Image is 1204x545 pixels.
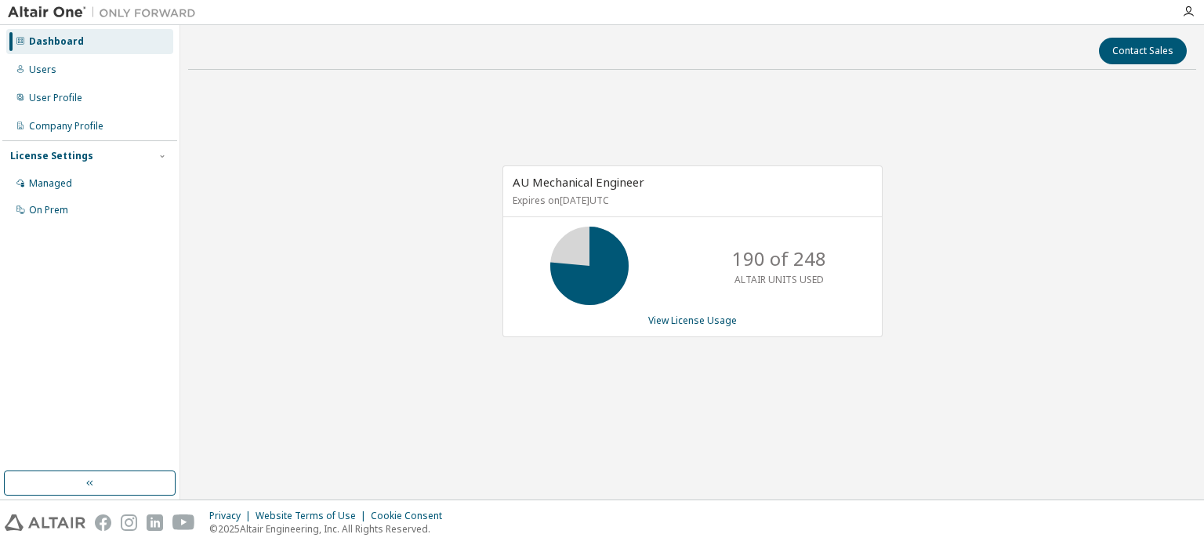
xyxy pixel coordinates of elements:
[29,120,103,133] div: Company Profile
[256,510,371,522] div: Website Terms of Use
[371,510,451,522] div: Cookie Consent
[29,177,72,190] div: Managed
[648,314,737,327] a: View License Usage
[5,514,85,531] img: altair_logo.svg
[121,514,137,531] img: instagram.svg
[10,150,93,162] div: License Settings
[95,514,111,531] img: facebook.svg
[29,35,84,48] div: Dashboard
[172,514,195,531] img: youtube.svg
[734,273,824,286] p: ALTAIR UNITS USED
[8,5,204,20] img: Altair One
[513,194,869,207] p: Expires on [DATE] UTC
[29,92,82,104] div: User Profile
[209,510,256,522] div: Privacy
[209,522,451,536] p: © 2025 Altair Engineering, Inc. All Rights Reserved.
[1099,38,1187,64] button: Contact Sales
[29,64,56,76] div: Users
[732,245,826,272] p: 190 of 248
[513,174,644,190] span: AU Mechanical Engineer
[147,514,163,531] img: linkedin.svg
[29,204,68,216] div: On Prem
